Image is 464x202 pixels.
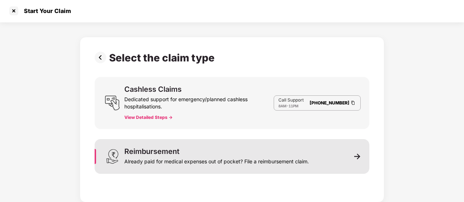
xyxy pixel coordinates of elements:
[354,153,361,160] img: svg+xml;base64,PHN2ZyB3aWR0aD0iMTEiIGhlaWdodD0iMTEiIHZpZXdCb3g9IjAgMCAxMSAxMSIgZmlsbD0ibm9uZSIgeG...
[105,149,120,164] img: svg+xml;base64,PHN2ZyB3aWR0aD0iMjQiIGhlaWdodD0iMzEiIHZpZXdCb3g9IjAgMCAyNCAzMSIgZmlsbD0ibm9uZSIgeG...
[310,100,349,106] a: [PHONE_NUMBER]
[105,95,120,111] img: svg+xml;base64,PHN2ZyB3aWR0aD0iMjQiIGhlaWdodD0iMjUiIHZpZXdCb3g9IjAgMCAyNCAyNSIgZmlsbD0ibm9uZSIgeG...
[124,93,274,110] div: Dedicated support for emergency/planned cashless hospitalisations.
[278,104,286,108] span: 8AM
[278,103,304,109] div: -
[124,115,173,120] button: View Detailed Steps ->
[124,148,179,155] div: Reimbursement
[109,52,217,64] div: Select the claim type
[124,155,309,165] div: Already paid for medical expenses out of pocket? File a reimbursement claim.
[350,100,356,106] img: Clipboard Icon
[289,104,298,108] span: 11PM
[124,86,182,93] div: Cashless Claims
[278,97,304,103] p: Call Support
[20,7,71,14] div: Start Your Claim
[95,52,109,63] img: svg+xml;base64,PHN2ZyBpZD0iUHJldi0zMngzMiIgeG1sbnM9Imh0dHA6Ly93d3cudzMub3JnLzIwMDAvc3ZnIiB3aWR0aD...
